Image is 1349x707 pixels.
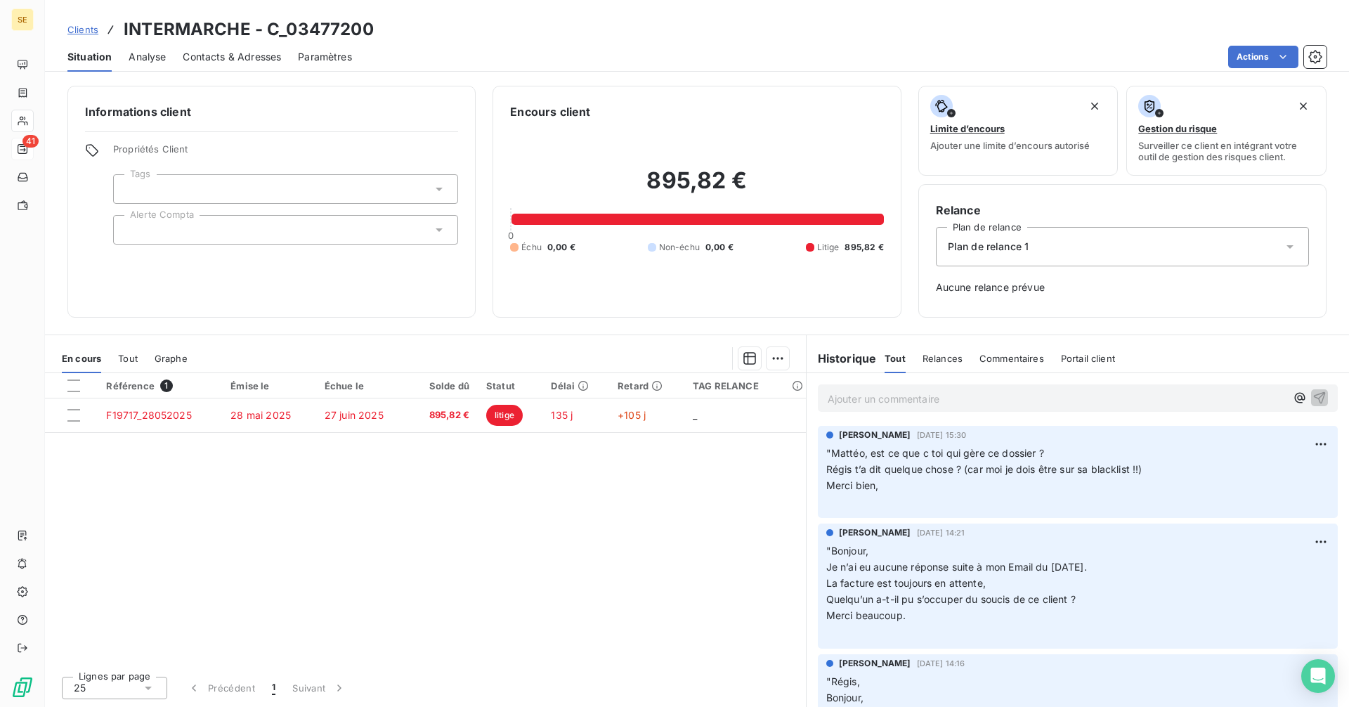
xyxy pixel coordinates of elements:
[106,409,191,421] span: F19717_28052025
[1138,123,1217,134] span: Gestion du risque
[807,350,877,367] h6: Historique
[125,183,136,195] input: Ajouter une valeur
[178,673,263,703] button: Précédent
[826,463,1142,475] span: Régis t’a dit quelque chose ? (car moi je dois être sur sa blacklist !!)
[11,8,34,31] div: SE
[263,673,284,703] button: 1
[183,50,281,64] span: Contacts & Adresses
[845,241,883,254] span: 895,82 €
[230,409,291,421] span: 28 mai 2025
[124,17,374,42] h3: INTERMARCHE - C_03477200
[839,429,911,441] span: [PERSON_NAME]
[693,409,697,421] span: _
[917,659,965,668] span: [DATE] 14:16
[118,353,138,364] span: Tout
[917,431,967,439] span: [DATE] 15:30
[618,380,676,391] div: Retard
[417,408,469,422] span: 895,82 €
[618,409,646,421] span: +105 j
[160,380,173,392] span: 1
[936,202,1309,219] h6: Relance
[298,50,352,64] span: Paramètres
[510,167,883,209] h2: 895,82 €
[918,86,1119,176] button: Limite d’encoursAjouter une limite d’encours autorisé
[1061,353,1115,364] span: Portail client
[22,135,39,148] span: 41
[113,143,458,163] span: Propriétés Client
[521,241,542,254] span: Échu
[1138,140,1315,162] span: Surveiller ce client en intégrant votre outil de gestion des risques client.
[62,353,101,364] span: En cours
[272,681,275,695] span: 1
[826,479,879,491] span: Merci bien,
[1301,659,1335,693] div: Open Intercom Messenger
[826,609,906,621] span: Merci beaucoup.
[705,241,734,254] span: 0,00 €
[839,526,911,539] span: [PERSON_NAME]
[551,409,573,421] span: 135 j
[817,241,840,254] span: Litige
[325,409,384,421] span: 27 juin 2025
[930,123,1005,134] span: Limite d’encours
[129,50,166,64] span: Analyse
[826,692,864,703] span: Bonjour,
[979,353,1044,364] span: Commentaires
[826,577,986,589] span: La facture est toujours en attente,
[885,353,906,364] span: Tout
[510,103,590,120] h6: Encours client
[826,545,868,557] span: "Bonjour,
[325,380,400,391] div: Échue le
[551,380,601,391] div: Délai
[74,681,86,695] span: 25
[547,241,575,254] span: 0,00 €
[826,675,860,687] span: "Régis,
[1228,46,1298,68] button: Actions
[284,673,355,703] button: Suivant
[230,380,308,391] div: Émise le
[67,22,98,37] a: Clients
[155,353,188,364] span: Graphe
[486,380,534,391] div: Statut
[1126,86,1327,176] button: Gestion du risqueSurveiller ce client en intégrant votre outil de gestion des risques client.
[486,405,523,426] span: litige
[67,24,98,35] span: Clients
[125,223,136,236] input: Ajouter une valeur
[693,380,797,391] div: TAG RELANCE
[106,380,214,392] div: Référence
[930,140,1090,151] span: Ajouter une limite d’encours autorisé
[85,103,458,120] h6: Informations client
[417,380,469,391] div: Solde dû
[826,447,1044,459] span: "Mattéo, est ce que c toi qui gère ce dossier ?
[923,353,963,364] span: Relances
[508,230,514,241] span: 0
[659,241,700,254] span: Non-échu
[839,657,911,670] span: [PERSON_NAME]
[826,561,1087,573] span: Je n’ai eu aucune réponse suite à mon Email du [DATE].
[936,280,1309,294] span: Aucune relance prévue
[67,50,112,64] span: Situation
[948,240,1029,254] span: Plan de relance 1
[917,528,965,537] span: [DATE] 14:21
[826,593,1076,605] span: Quelqu’un a-t-il pu s’occuper du soucis de ce client ?
[11,676,34,699] img: Logo LeanPay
